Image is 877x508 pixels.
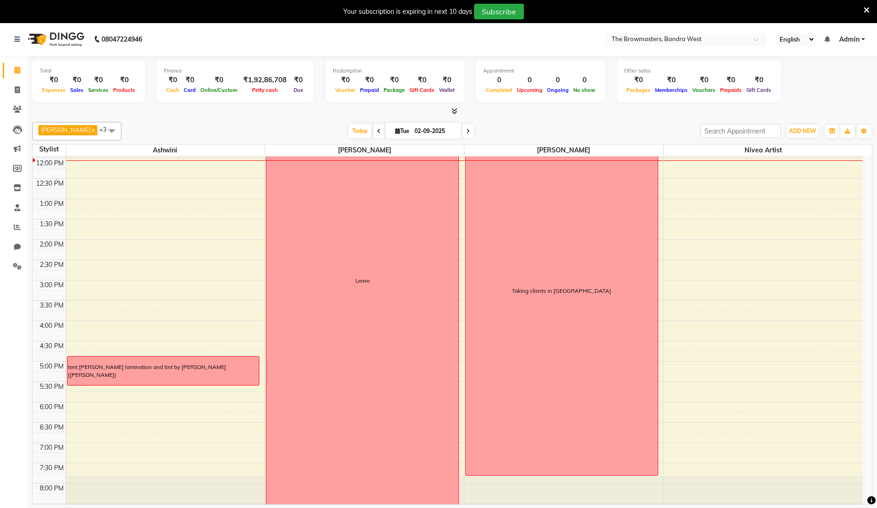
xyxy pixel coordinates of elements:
span: Prepaid [358,87,381,93]
div: 5:00 PM [38,362,66,371]
div: ₹0 [653,75,690,85]
span: Products [111,87,138,93]
div: Total [40,67,138,75]
div: Your subscription is expiring in next 10 days [343,7,472,17]
div: ₹0 [624,75,653,85]
div: 6:30 PM [38,423,66,432]
span: Ongoing [545,87,571,93]
div: 7:30 PM [38,463,66,473]
span: Packages [624,87,653,93]
span: No show [571,87,598,93]
div: ₹0 [437,75,457,85]
span: Admin [839,35,859,44]
span: Wallet [437,87,457,93]
div: ₹0 [718,75,744,85]
div: 12:30 PM [34,179,66,188]
div: tent [PERSON_NAME] lamination and tint by [PERSON_NAME]([PERSON_NAME]) [68,363,259,380]
span: Completed [483,87,515,93]
div: ₹0 [40,75,68,85]
span: Today [348,124,372,138]
span: Memberships [653,87,690,93]
div: ₹0 [333,75,358,85]
b: 08047224946 [102,26,142,52]
a: x [90,126,95,133]
div: 3:00 PM [38,280,66,290]
span: Upcoming [515,87,545,93]
span: Gift Cards [407,87,437,93]
div: Appointment [483,67,598,75]
span: Tue [393,127,412,134]
span: Gift Cards [744,87,774,93]
div: 0 [571,75,598,85]
div: 6:00 PM [38,402,66,412]
div: 1:30 PM [38,219,66,229]
div: Finance [164,67,306,75]
div: Leave [355,277,370,285]
span: Prepaids [718,87,744,93]
span: Sales [68,87,86,93]
div: Taking clients in [GEOGRAPHIC_DATA] [512,287,611,295]
div: ₹0 [86,75,111,85]
div: 2:00 PM [38,240,66,249]
span: Online/Custom [198,87,240,93]
button: ADD NEW [787,125,818,138]
div: ₹0 [381,75,407,85]
span: [PERSON_NAME] [464,145,663,156]
button: Subscribe [474,4,524,19]
div: 0 [545,75,571,85]
span: Ashwini [66,145,265,156]
div: ₹0 [690,75,718,85]
div: 3:30 PM [38,301,66,310]
div: Redemption [333,67,457,75]
div: Stylist [33,145,66,154]
div: ₹1,92,86,708 [240,75,290,85]
span: Package [381,87,407,93]
div: ₹0 [290,75,306,85]
input: Search Appointment [700,124,781,138]
input: 2025-09-02 [412,124,458,138]
span: Services [86,87,111,93]
span: Petty cash [250,87,280,93]
img: logo [24,26,87,52]
span: Card [181,87,198,93]
div: 4:00 PM [38,321,66,331]
span: Cash [164,87,181,93]
div: ₹0 [198,75,240,85]
div: 1:00 PM [38,199,66,209]
div: 7:00 PM [38,443,66,453]
div: 8:00 PM [38,484,66,493]
div: 0 [515,75,545,85]
div: Other sales [624,67,774,75]
div: ₹0 [181,75,198,85]
div: 2:30 PM [38,260,66,270]
span: Voucher [333,87,358,93]
span: [PERSON_NAME] [41,126,90,133]
div: ₹0 [358,75,381,85]
span: Nivea Artist [664,145,863,156]
span: ADD NEW [789,127,816,134]
span: Expenses [40,87,68,93]
div: ₹0 [111,75,138,85]
div: 0 [483,75,515,85]
div: ₹0 [407,75,437,85]
span: [PERSON_NAME] [265,145,464,156]
span: Vouchers [690,87,718,93]
div: ₹0 [164,75,181,85]
div: 5:30 PM [38,382,66,392]
span: +3 [99,126,114,133]
div: 12:00 PM [34,158,66,168]
span: Due [291,87,306,93]
div: ₹0 [68,75,86,85]
div: 4:30 PM [38,341,66,351]
div: ₹0 [744,75,774,85]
